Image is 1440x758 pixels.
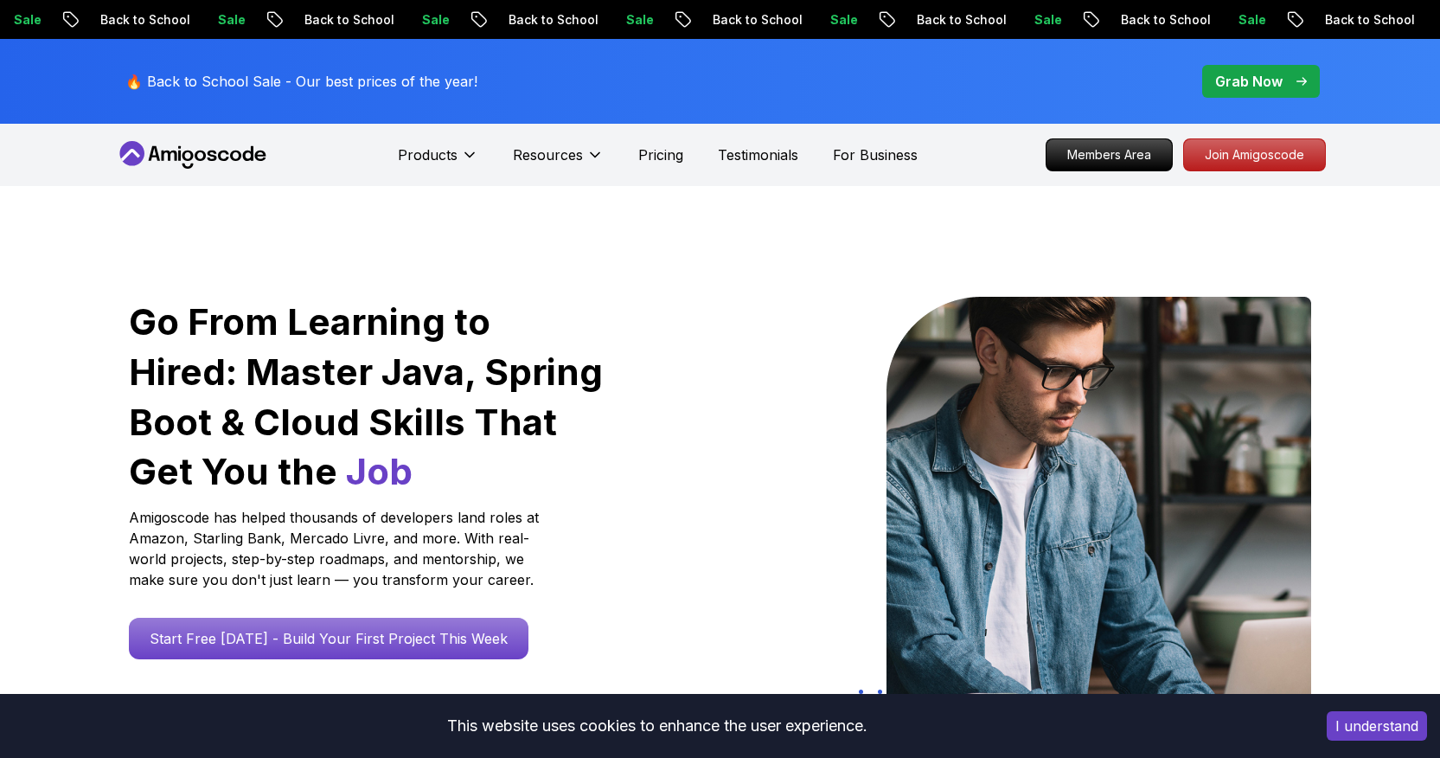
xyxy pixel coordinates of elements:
[1327,711,1427,741] button: Accept cookies
[696,11,814,29] p: Back to School
[202,11,257,29] p: Sale
[288,11,406,29] p: Back to School
[129,507,544,590] p: Amigoscode has helped thousands of developers land roles at Amazon, Starling Bank, Mercado Livre,...
[13,707,1301,745] div: This website uses cookies to enhance the user experience.
[129,297,605,497] h1: Go From Learning to Hired: Master Java, Spring Boot & Cloud Skills That Get You the
[346,449,413,493] span: Job
[513,145,604,179] button: Resources
[398,145,458,165] p: Products
[1215,71,1283,92] p: Grab Now
[1104,11,1222,29] p: Back to School
[610,11,665,29] p: Sale
[886,297,1311,742] img: hero
[1046,138,1173,171] a: Members Area
[1222,11,1277,29] p: Sale
[129,618,528,659] a: Start Free [DATE] - Build Your First Project This Week
[513,145,583,165] p: Resources
[814,11,869,29] p: Sale
[125,71,477,92] p: 🔥 Back to School Sale - Our best prices of the year!
[492,11,610,29] p: Back to School
[638,145,683,165] a: Pricing
[718,145,798,165] a: Testimonials
[1309,11,1426,29] p: Back to School
[833,145,918,165] a: For Business
[900,11,1018,29] p: Back to School
[1183,138,1326,171] a: Join Amigoscode
[406,11,461,29] p: Sale
[84,11,202,29] p: Back to School
[1018,11,1073,29] p: Sale
[398,145,478,179] button: Products
[1184,139,1325,170] p: Join Amigoscode
[1046,139,1172,170] p: Members Area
